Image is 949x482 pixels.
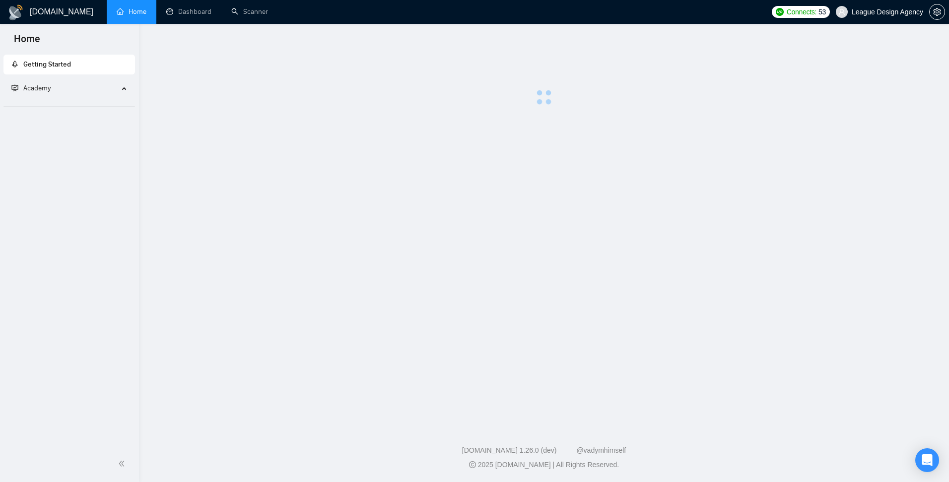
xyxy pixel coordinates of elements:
a: [DOMAIN_NAME] 1.26.0 (dev) [462,446,557,454]
span: fund-projection-screen [11,84,18,91]
a: @vadymhimself [576,446,626,454]
div: 2025 [DOMAIN_NAME] | All Rights Reserved. [147,460,941,470]
span: 53 [818,6,826,17]
a: homeHome [117,7,146,16]
a: setting [929,8,945,16]
a: searchScanner [231,7,268,16]
span: Academy [11,84,51,92]
span: Getting Started [23,60,71,69]
span: setting [930,8,945,16]
a: dashboardDashboard [166,7,211,16]
button: setting [929,4,945,20]
span: user [838,8,845,15]
span: double-left [118,459,128,469]
li: Getting Started [3,55,135,74]
img: logo [8,4,24,20]
span: Connects: [787,6,816,17]
span: rocket [11,61,18,68]
span: Home [6,32,48,53]
li: Academy Homepage [3,102,135,109]
span: Academy [23,84,51,92]
img: upwork-logo.png [776,8,784,16]
div: Open Intercom Messenger [915,448,939,472]
span: copyright [469,461,476,468]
